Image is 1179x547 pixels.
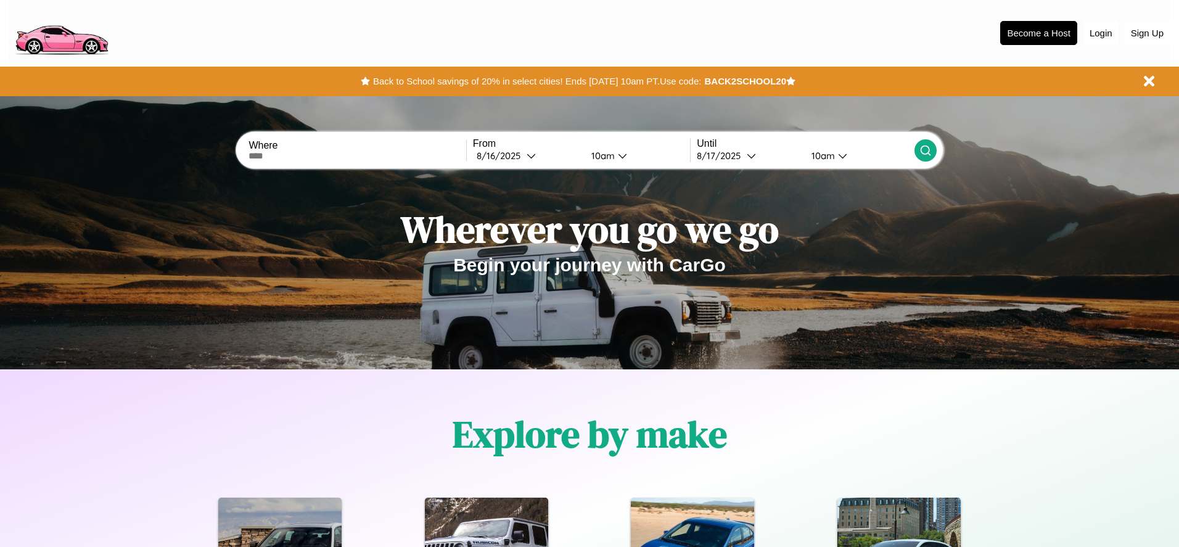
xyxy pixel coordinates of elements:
img: logo [9,6,113,58]
button: Login [1083,22,1119,44]
div: 10am [585,150,618,162]
button: Sign Up [1125,22,1170,44]
button: Back to School savings of 20% in select cities! Ends [DATE] 10am PT.Use code: [370,73,704,90]
label: From [473,138,690,149]
button: 10am [581,149,690,162]
div: 8 / 17 / 2025 [697,150,747,162]
div: 10am [805,150,838,162]
h1: Explore by make [453,409,727,459]
label: Where [249,140,466,151]
div: 8 / 16 / 2025 [477,150,527,162]
label: Until [697,138,914,149]
b: BACK2SCHOOL20 [704,76,786,86]
button: 8/16/2025 [473,149,581,162]
button: 10am [802,149,914,162]
button: Become a Host [1000,21,1077,45]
